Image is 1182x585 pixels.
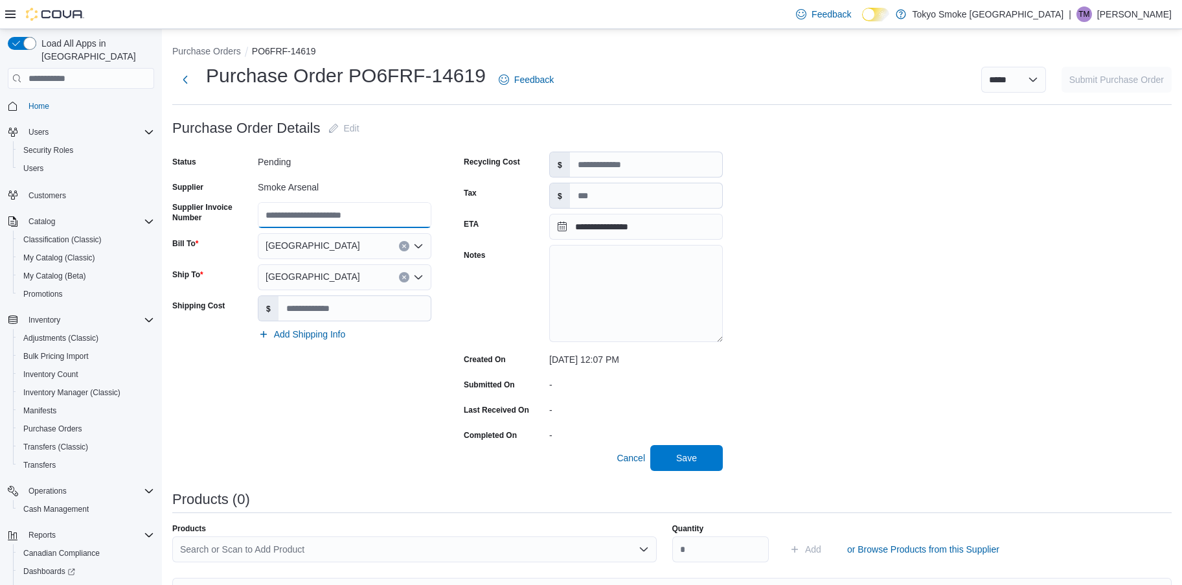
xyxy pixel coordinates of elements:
a: Transfers [18,457,61,473]
label: Submitted On [464,380,515,390]
span: My Catalog (Classic) [18,250,154,266]
span: Users [23,124,154,140]
span: Dark Mode [862,21,863,22]
span: Inventory Manager (Classic) [23,387,120,398]
span: Catalog [23,214,154,229]
h3: Products (0) [172,492,250,507]
button: Users [23,124,54,140]
button: Home [3,97,159,115]
button: or Browse Products from this Supplier [842,536,1005,562]
a: My Catalog (Beta) [18,268,91,284]
span: Manifests [18,403,154,419]
a: Feedback [791,1,856,27]
span: Home [28,101,49,111]
label: $ [550,152,570,177]
a: Purchase Orders [18,421,87,437]
span: Feedback [514,73,554,86]
label: Shipping Cost [172,301,225,311]
button: Inventory Count [13,365,159,384]
button: Purchase Orders [172,46,241,56]
span: My Catalog (Beta) [23,271,86,281]
a: Dashboards [18,564,80,579]
span: Bulk Pricing Import [23,351,89,361]
span: Cash Management [18,501,154,517]
button: Users [3,123,159,141]
span: Load All Apps in [GEOGRAPHIC_DATA] [36,37,154,63]
span: Transfers (Classic) [23,442,88,452]
a: Feedback [494,67,559,93]
span: Purchase Orders [18,421,154,437]
nav: An example of EuiBreadcrumbs [172,45,1172,60]
span: Users [18,161,154,176]
a: Users [18,161,49,176]
a: Security Roles [18,143,78,158]
label: Completed On [464,430,517,441]
label: Last Received On [464,405,529,415]
span: Users [23,163,43,174]
span: Customers [23,187,154,203]
span: Transfers [23,460,56,470]
h3: Purchase Order Details [172,120,321,136]
label: Status [172,157,196,167]
span: Cancel [617,452,645,465]
span: Bulk Pricing Import [18,349,154,364]
button: Inventory [3,311,159,329]
button: Open list of options [413,272,424,282]
a: Dashboards [13,562,159,580]
button: Operations [3,482,159,500]
span: My Catalog (Beta) [18,268,154,284]
button: Edit [323,115,365,141]
span: Feedback [812,8,851,21]
span: [GEOGRAPHIC_DATA] [266,238,360,253]
span: Users [28,127,49,137]
button: Transfers (Classic) [13,438,159,456]
button: Open list of options [639,544,649,555]
span: Operations [23,483,154,499]
button: Promotions [13,285,159,303]
div: - [549,425,723,441]
span: Edit [344,122,359,135]
button: Add Shipping Info [253,321,351,347]
a: Transfers (Classic) [18,439,93,455]
span: Adjustments (Classic) [23,333,98,343]
button: My Catalog (Beta) [13,267,159,285]
label: Notes [464,250,485,260]
label: Tax [464,188,477,198]
span: Inventory [28,315,60,325]
button: Inventory Manager (Classic) [13,384,159,402]
label: Supplier Invoice Number [172,202,253,223]
span: Inventory Manager (Classic) [18,385,154,400]
span: Transfers (Classic) [18,439,154,455]
span: Security Roles [18,143,154,158]
span: Transfers [18,457,154,473]
label: Bill To [172,238,198,249]
span: Promotions [18,286,154,302]
button: My Catalog (Classic) [13,249,159,267]
span: Adjustments (Classic) [18,330,154,346]
span: Classification (Classic) [18,232,154,247]
a: Bulk Pricing Import [18,349,94,364]
button: Canadian Compliance [13,544,159,562]
label: Quantity [672,523,704,534]
button: Reports [3,526,159,544]
label: Products [172,523,206,534]
label: $ [258,296,278,321]
button: Catalog [23,214,60,229]
div: - [549,400,723,415]
button: Customers [3,185,159,204]
span: Dashboards [18,564,154,579]
div: Smoke Arsenal [258,177,431,192]
button: Purchase Orders [13,420,159,438]
a: Promotions [18,286,68,302]
button: Transfers [13,456,159,474]
label: Ship To [172,270,203,280]
button: Clear input [399,272,409,282]
span: Save [676,452,697,465]
button: PO6FRF-14619 [252,46,316,56]
label: Recycling Cost [464,157,520,167]
button: Catalog [3,212,159,231]
a: Customers [23,188,71,203]
span: Purchase Orders [23,424,82,434]
button: Inventory [23,312,65,328]
button: Operations [23,483,72,499]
